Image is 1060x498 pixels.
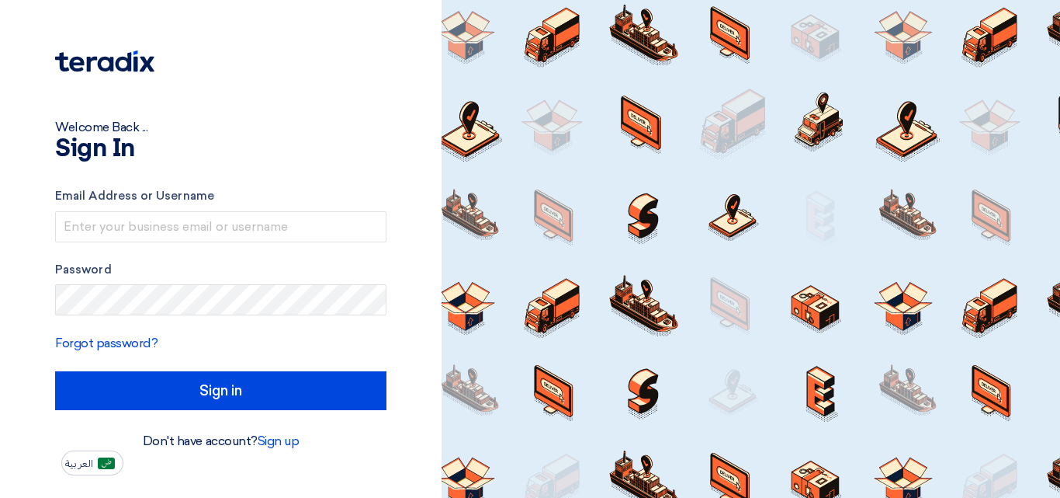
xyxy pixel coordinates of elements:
[55,137,386,162] h1: Sign In
[55,50,154,72] img: Teradix logo
[61,451,123,475] button: العربية
[55,261,386,279] label: Password
[55,371,386,410] input: Sign in
[55,336,158,350] a: Forgot password?
[55,432,386,451] div: Don't have account?
[55,187,386,205] label: Email Address or Username
[258,434,300,448] a: Sign up
[55,118,386,137] div: Welcome Back ...
[55,211,386,242] input: Enter your business email or username
[98,458,115,469] img: ar-AR.png
[65,458,93,469] span: العربية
